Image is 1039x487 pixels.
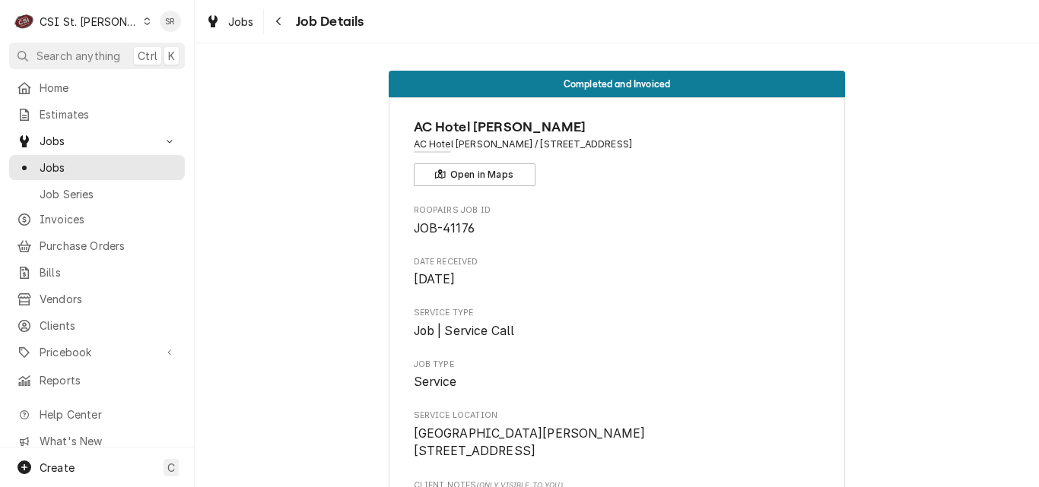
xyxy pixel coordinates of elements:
[564,79,671,89] span: Completed and Invoiced
[40,160,177,176] span: Jobs
[389,71,845,97] div: Status
[9,207,185,232] a: Invoices
[168,48,175,64] span: K
[40,433,176,449] span: What's New
[414,221,475,236] span: JOB-41176
[40,238,177,254] span: Purchase Orders
[160,11,181,32] div: Stephani Roth's Avatar
[9,75,185,100] a: Home
[40,406,176,422] span: Help Center
[414,426,646,459] span: [GEOGRAPHIC_DATA][PERSON_NAME] [STREET_ADDRESS]
[414,307,821,340] div: Service Type
[9,313,185,338] a: Clients
[414,204,821,237] div: Roopairs Job ID
[414,410,821,422] span: Service Location
[414,307,821,319] span: Service Type
[414,117,821,138] span: Name
[414,272,456,286] span: [DATE]
[14,11,35,32] div: C
[414,256,821,289] div: Date Received
[414,322,821,340] span: Service Type
[414,270,821,289] span: Date Received
[40,211,177,227] span: Invoices
[40,133,154,149] span: Jobs
[14,11,35,32] div: CSI St. Louis's Avatar
[40,106,177,122] span: Estimates
[199,9,260,34] a: Jobs
[414,220,821,238] span: Roopairs Job ID
[9,340,185,365] a: Go to Pricebook
[40,186,177,202] span: Job Series
[9,102,185,127] a: Estimates
[40,264,177,280] span: Bills
[9,428,185,454] a: Go to What's New
[9,43,185,69] button: Search anythingCtrlK
[9,233,185,258] a: Purchase Orders
[414,425,821,460] span: Service Location
[414,373,821,391] span: Job Type
[414,324,515,338] span: Job | Service Call
[414,138,821,151] span: Address
[9,182,185,207] a: Job Series
[167,460,175,476] span: C
[228,14,254,30] span: Jobs
[9,286,185,311] a: Vendors
[9,368,185,393] a: Reports
[414,117,821,186] div: Client Information
[40,344,154,360] span: Pricebook
[414,375,457,389] span: Service
[160,11,181,32] div: SR
[414,204,821,217] span: Roopairs Job ID
[9,128,185,153] a: Go to Jobs
[40,318,177,334] span: Clients
[414,163,535,186] button: Open in Maps
[9,402,185,427] a: Go to Help Center
[414,256,821,268] span: Date Received
[414,359,821,371] span: Job Type
[9,260,185,285] a: Bills
[40,372,177,388] span: Reports
[40,80,177,96] span: Home
[40,291,177,307] span: Vendors
[414,410,821,460] div: Service Location
[37,48,120,64] span: Search anything
[291,11,364,32] span: Job Details
[40,14,138,30] div: CSI St. [PERSON_NAME]
[40,461,75,474] span: Create
[138,48,157,64] span: Ctrl
[414,359,821,391] div: Job Type
[267,9,291,33] button: Navigate back
[9,155,185,180] a: Jobs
